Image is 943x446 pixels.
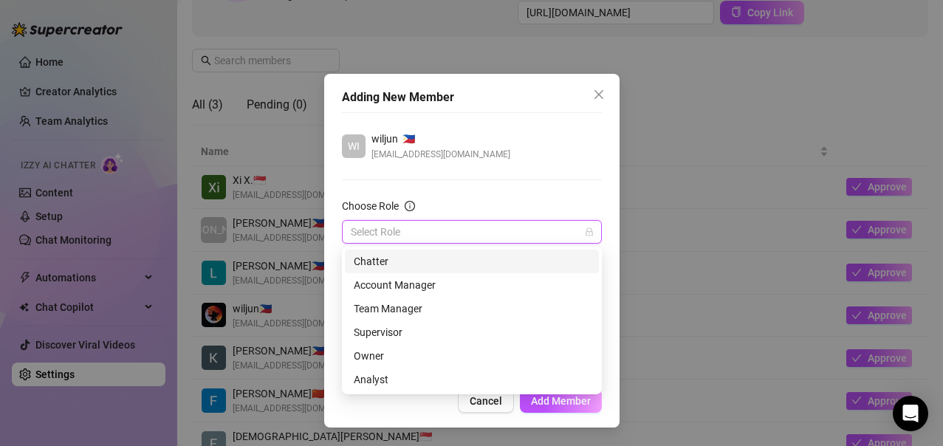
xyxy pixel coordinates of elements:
div: Owner [354,348,590,364]
span: wiljun [371,131,398,147]
div: Team Manager [354,301,590,317]
div: Choose Role [342,198,399,214]
span: [EMAIL_ADDRESS][DOMAIN_NAME] [371,147,510,162]
span: Close [587,89,611,100]
div: Open Intercom Messenger [893,396,928,431]
span: info-circle [405,201,415,211]
div: Chatter [354,253,590,270]
div: Team Manager [345,297,599,320]
span: Cancel [470,395,502,407]
button: Cancel [458,389,514,413]
div: Account Manager [345,273,599,297]
div: Supervisor [345,320,599,344]
button: Close [587,83,611,106]
div: Owner [345,344,599,368]
div: 🇵🇭 [371,131,510,147]
span: close [593,89,605,100]
span: WI [348,138,360,154]
div: Supervisor [354,324,590,340]
div: Analyst [354,371,590,388]
div: Chatter [345,250,599,273]
span: Add Member [531,395,591,407]
div: Analyst [345,368,599,391]
button: Add Member [520,389,602,413]
span: lock [585,227,594,236]
div: Account Manager [354,277,590,293]
div: Adding New Member [342,89,602,106]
